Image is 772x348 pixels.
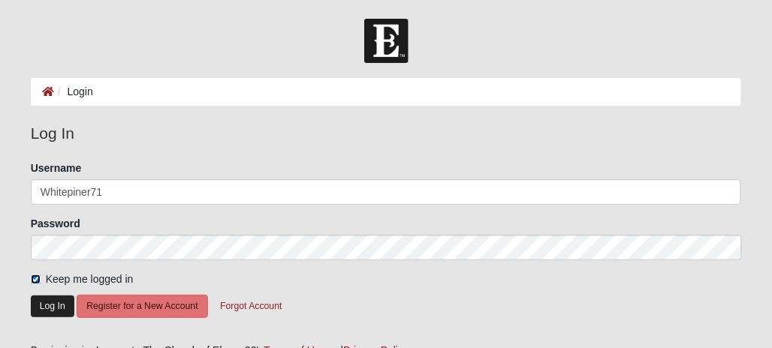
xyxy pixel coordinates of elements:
legend: Log In [31,121,742,145]
span: Keep me logged in [46,273,134,285]
label: Password [31,216,80,231]
button: Register for a New Account [77,295,207,318]
img: Church of Eleven22 Logo [364,19,409,63]
button: Forgot Account [210,295,291,318]
li: Login [54,84,93,100]
label: Username [31,160,82,175]
input: Keep me logged in [31,274,41,284]
button: Log In [31,295,74,317]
